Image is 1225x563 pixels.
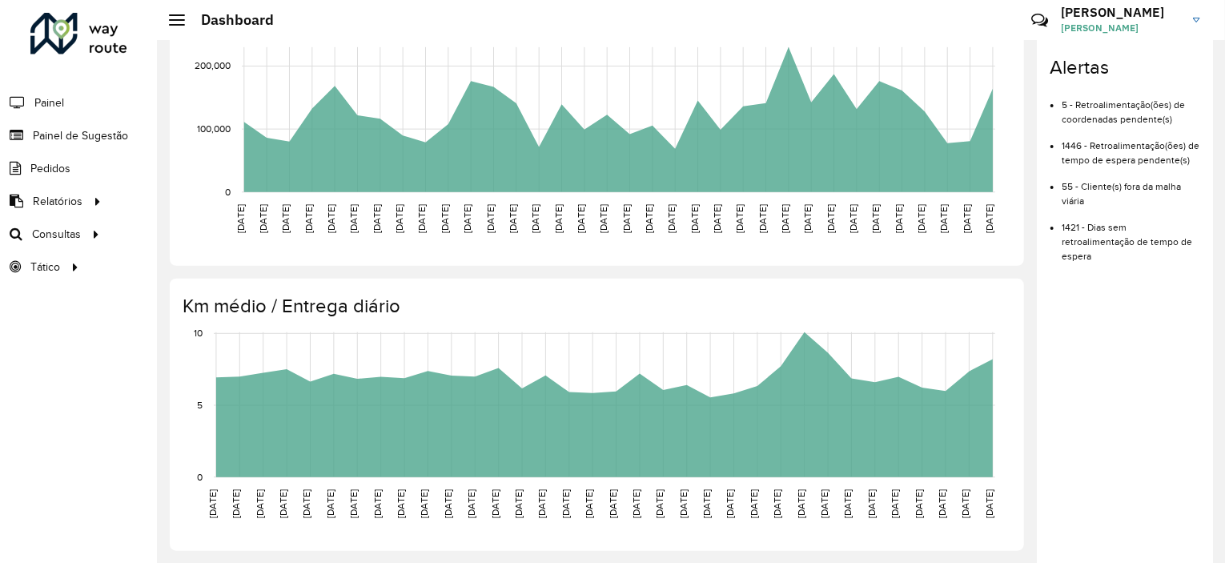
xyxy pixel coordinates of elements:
text: [DATE] [420,489,430,518]
text: [DATE] [348,489,359,518]
text: [DATE] [462,204,472,233]
text: [DATE] [843,489,853,518]
text: [DATE] [825,204,836,233]
span: Painel de Sugestão [33,127,128,144]
text: [DATE] [372,489,383,518]
text: [DATE] [326,204,336,233]
text: [DATE] [576,204,586,233]
text: [DATE] [231,489,241,518]
text: [DATE] [961,489,971,518]
text: [DATE] [553,204,564,233]
text: [DATE] [278,489,288,518]
text: [DATE] [819,489,829,518]
text: 0 [225,187,231,197]
text: [DATE] [281,204,291,233]
text: [DATE] [598,204,608,233]
text: [DATE] [443,489,453,518]
text: [DATE] [937,489,947,518]
text: [DATE] [584,489,594,518]
text: [DATE] [513,489,524,518]
text: [DATE] [914,489,924,518]
span: Pedidos [30,160,70,177]
text: [DATE] [749,489,759,518]
text: [DATE] [608,489,618,518]
span: Tático [30,259,60,275]
text: [DATE] [258,204,268,233]
text: [DATE] [530,204,540,233]
text: [DATE] [894,204,904,233]
text: [DATE] [725,489,736,518]
text: [DATE] [303,204,314,233]
li: 1421 - Dias sem retroalimentação de tempo de espera [1062,208,1200,263]
text: [DATE] [701,489,712,518]
text: [DATE] [490,489,500,518]
text: [DATE] [802,204,813,233]
a: Contato Rápido [1022,3,1057,38]
text: 5 [197,400,203,410]
text: [DATE] [962,204,972,233]
text: [DATE] [938,204,949,233]
text: [DATE] [757,204,768,233]
text: [DATE] [712,204,722,233]
li: 5 - Retroalimentação(ões) de coordenadas pendente(s) [1062,86,1200,127]
text: [DATE] [325,489,335,518]
text: [DATE] [466,489,476,518]
text: [DATE] [508,204,518,233]
text: [DATE] [780,204,790,233]
text: [DATE] [866,489,877,518]
text: [DATE] [485,204,496,233]
text: [DATE] [631,489,641,518]
text: [DATE] [302,489,312,518]
text: [DATE] [537,489,548,518]
span: Relatórios [33,193,82,210]
text: [DATE] [870,204,881,233]
text: [DATE] [916,204,926,233]
li: 55 - Cliente(s) fora da malha viária [1062,167,1200,208]
text: [DATE] [666,204,677,233]
text: [DATE] [772,489,782,518]
text: 100,000 [197,123,231,134]
li: 1446 - Retroalimentação(ões) de tempo de espera pendente(s) [1062,127,1200,167]
h4: Km médio / Entrega diário [183,295,1008,318]
h2: Dashboard [185,11,274,29]
text: [DATE] [417,204,428,233]
h3: [PERSON_NAME] [1061,5,1181,20]
text: [DATE] [689,204,700,233]
text: [DATE] [644,204,654,233]
text: [DATE] [394,204,404,233]
span: Consultas [32,226,81,243]
text: [DATE] [796,489,806,518]
text: [DATE] [235,204,246,233]
span: [PERSON_NAME] [1061,21,1181,35]
span: Painel [34,95,64,111]
text: [DATE] [621,204,632,233]
text: [DATE] [349,204,359,233]
text: [DATE] [848,204,858,233]
text: [DATE] [890,489,900,518]
text: [DATE] [396,489,406,518]
h4: Alertas [1050,56,1200,79]
text: 200,000 [195,60,231,70]
text: [DATE] [984,204,994,233]
text: [DATE] [440,204,450,233]
text: [DATE] [560,489,571,518]
text: [DATE] [734,204,745,233]
text: 10 [194,328,203,338]
text: [DATE] [255,489,265,518]
text: [DATE] [678,489,689,518]
text: [DATE] [207,489,218,518]
text: [DATE] [654,489,665,518]
text: [DATE] [984,489,994,518]
text: [DATE] [372,204,382,233]
text: 0 [197,472,203,482]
